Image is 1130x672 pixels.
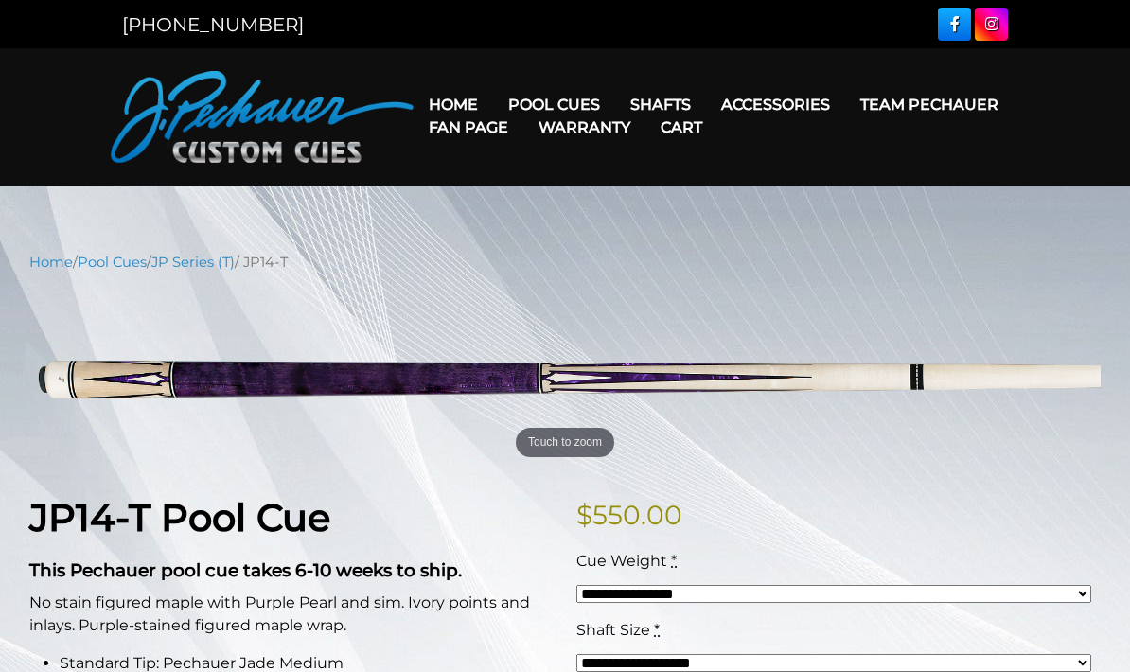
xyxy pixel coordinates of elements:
[111,71,414,163] img: Pechauer Custom Cues
[29,592,554,637] p: No stain figured maple with Purple Pearl and sim. Ivory points and inlays. Purple-stained figured...
[414,80,493,129] a: Home
[576,621,650,639] span: Shaft Size
[29,252,1101,273] nav: Breadcrumb
[151,254,235,271] a: JP Series (T)
[576,499,682,531] bdi: 550.00
[706,80,845,129] a: Accessories
[493,80,615,129] a: Pool Cues
[576,499,592,531] span: $
[845,80,1014,129] a: Team Pechauer
[29,494,330,540] strong: JP14-T Pool Cue
[645,103,717,151] a: Cart
[576,552,667,570] span: Cue Weight
[29,287,1101,465] img: jp14-T.png
[523,103,645,151] a: Warranty
[29,254,73,271] a: Home
[615,80,706,129] a: Shafts
[654,621,660,639] abbr: required
[122,13,304,36] a: [PHONE_NUMBER]
[671,552,677,570] abbr: required
[29,559,462,581] strong: This Pechauer pool cue takes 6-10 weeks to ship.
[78,254,147,271] a: Pool Cues
[29,287,1101,465] a: Touch to zoom
[414,103,523,151] a: Fan Page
